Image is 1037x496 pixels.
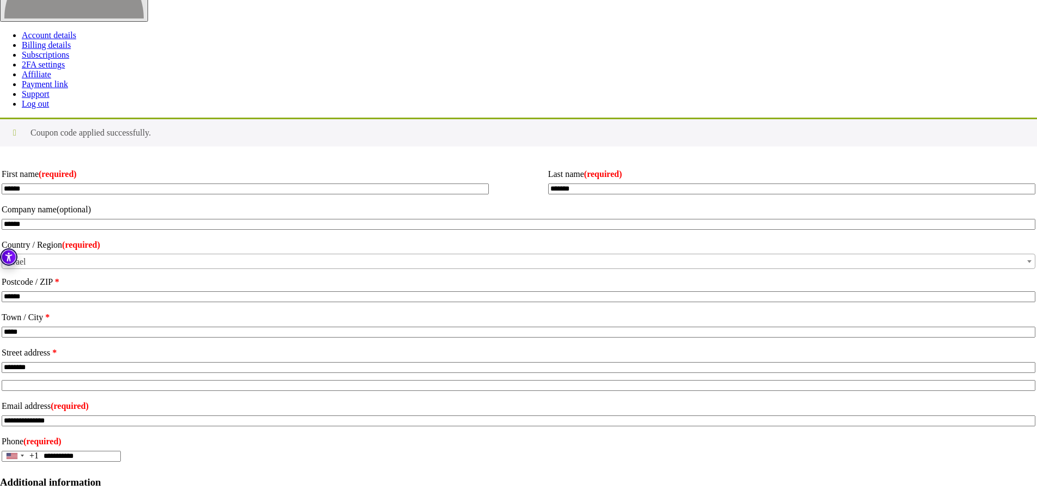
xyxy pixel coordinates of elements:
a: Account details [22,30,76,40]
a: 2FA settings [22,60,65,69]
abbr: required [62,240,100,249]
abbr: required [39,169,77,179]
a: Subscriptions [22,50,69,59]
label: Phone [2,433,1035,450]
a: Billing details [22,40,71,50]
abbr: required [45,313,50,322]
label: Country / Region [2,236,1035,254]
abbr: required [584,169,622,179]
abbr: required [51,401,89,411]
abbr: required [23,437,62,446]
label: Town / City [2,309,1035,326]
span: Israel [2,254,1035,270]
label: Last name [548,166,1035,183]
button: Selected country [2,451,39,461]
span: Country / Region [2,254,1035,269]
label: Company name [2,201,1035,218]
a: Affiliate [22,70,51,79]
span: (optional) [57,205,91,214]
label: First name [2,166,489,183]
label: Email address [2,397,1035,415]
label: Street address [2,344,1035,362]
abbr: required [52,348,57,357]
label: Postcode / ZIP [2,273,1035,291]
abbr: required [55,277,59,286]
a: Payment link [22,79,68,89]
div: +1 [29,451,39,461]
a: Support [22,89,50,99]
a: Log out [22,99,49,108]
